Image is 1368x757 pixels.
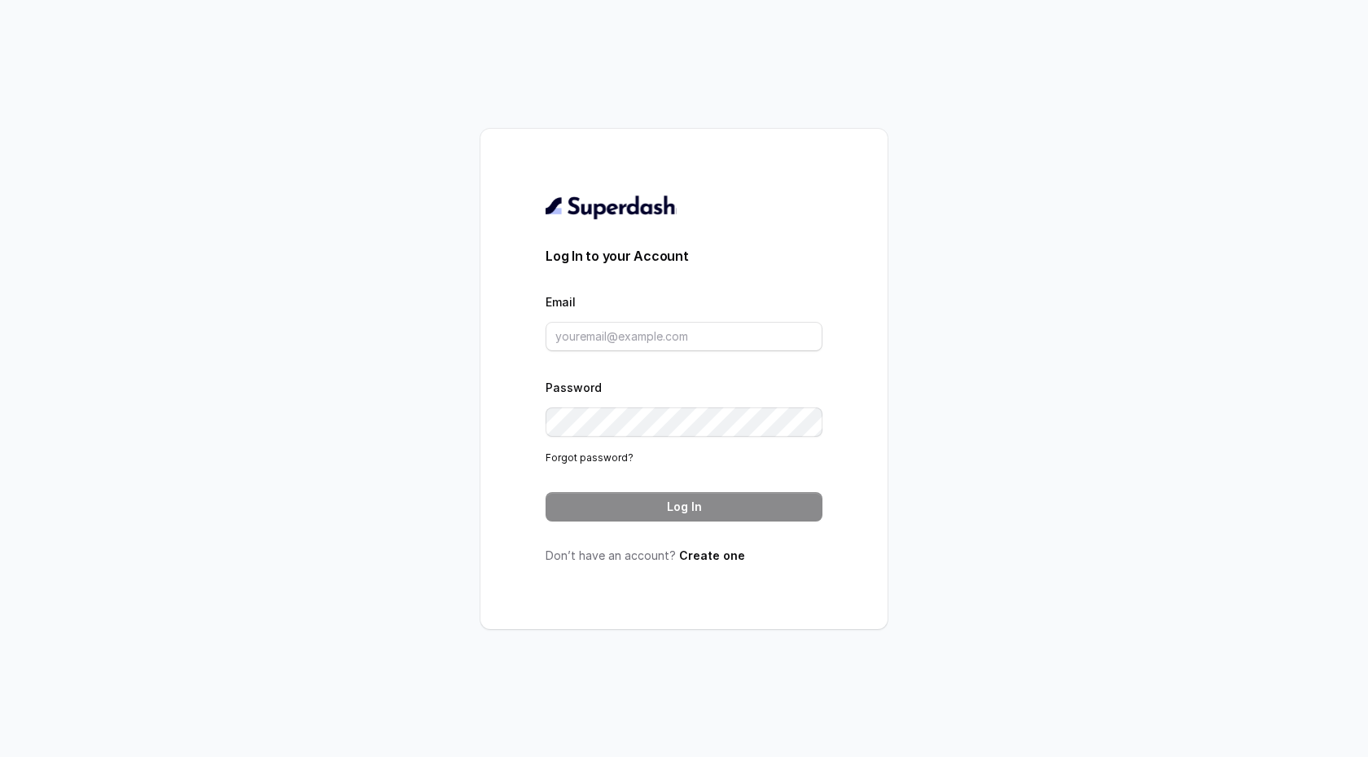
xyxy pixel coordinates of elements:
[546,295,576,309] label: Email
[546,322,822,351] input: youremail@example.com
[546,381,602,394] label: Password
[546,194,677,220] img: light.svg
[546,548,822,564] p: Don’t have an account?
[679,548,745,562] a: Create one
[546,492,822,522] button: Log In
[546,451,634,464] a: Forgot password?
[546,246,822,266] h3: Log In to your Account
